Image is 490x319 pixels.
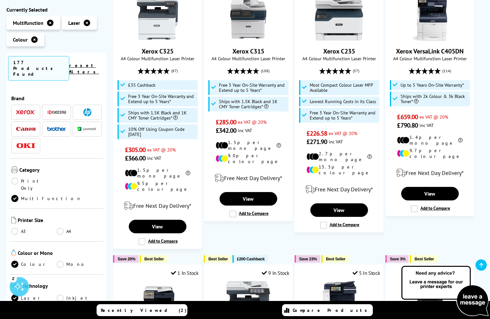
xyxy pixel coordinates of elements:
[57,261,102,268] a: Mono
[400,265,490,318] img: Open Live Chat window
[216,140,281,151] li: 1.5p per mono page
[310,82,378,93] span: Most Compact Colour Laser MFP Available
[138,238,178,245] label: Add to Compare
[397,148,462,159] li: 9.7p per colour page
[329,139,343,145] span: inc VAT
[6,6,107,13] div: Currently Selected
[396,47,464,55] a: Xerox VersaLink C405DN
[129,220,186,233] a: View
[11,167,18,173] img: Category
[18,250,102,257] span: Colour or Mono
[237,256,265,261] span: £200 Cashback
[397,121,418,130] span: £790.80
[113,255,138,263] button: Save 20%
[117,197,198,215] div: modal_delivery
[419,114,448,120] span: ex VAT @ 20%
[400,94,468,104] span: Ships with 2k Colour & 3k Black Toner*
[144,256,164,261] span: Best Seller
[57,295,102,302] a: Inkjet
[118,256,135,261] span: Save 20%
[142,47,174,55] a: Xerox C325
[68,20,80,26] span: Laser
[57,228,102,235] a: A4
[140,255,167,263] button: Best Seller
[69,63,99,75] a: reset filters
[8,56,69,81] span: 177 Products Found
[11,228,57,235] a: A3
[400,82,464,88] span: Up to 5 Years On-Site Warranty*
[310,99,376,104] span: Lowest Running Costs in its Class
[298,180,380,198] div: modal_delivery
[329,130,357,136] span: ex VAT @ 20%
[219,99,287,109] span: Ships with 1.5K Black and 1K CMY Toner Cartridges*
[406,35,454,42] a: Xerox VersaLink C405DN
[125,154,146,162] span: £366.00
[306,151,372,162] li: 2.7p per mono page
[11,261,57,268] a: Colour
[101,307,187,313] span: Recently Viewed (2)
[47,110,66,115] img: Kyocera
[11,295,57,302] a: Laser
[125,180,190,192] li: 9.5p per colour page
[306,129,327,138] span: £226.58
[229,210,269,217] label: Add to Compare
[306,138,327,146] span: £271.90
[133,35,182,42] a: Xerox C325
[224,35,272,42] a: Xerox C315
[47,125,66,133] a: Brother
[207,55,289,62] span: A4 Colour Multifunction Laser Printer
[19,167,102,174] span: Category
[419,122,434,128] span: inc VAT
[128,110,196,121] span: Ships with 1.5K Black and 1K CMY Toner Cartridges*
[397,134,462,146] li: 1.4p per mono page
[282,304,373,316] a: Compare Products
[47,108,66,116] a: Kyocera
[97,304,187,316] a: Recently Viewed (2)
[16,143,35,149] img: OKI
[16,127,35,131] img: Canon
[128,127,196,137] span: 10% Off Using Coupon Code [DATE]
[11,95,102,101] span: Brand
[389,55,471,62] span: A4 Colour Multifunction Laser Printer
[411,205,450,212] label: Add to Compare
[315,35,363,42] a: Xerox C235
[298,55,380,62] span: A4 Colour Multifunction Laser Printer
[232,47,264,55] a: Xerox C315
[414,256,434,261] span: Best Seller
[11,195,81,202] a: Multifunction
[16,142,35,150] a: OKI
[16,110,35,115] img: Xerox
[401,187,459,200] a: View
[306,164,372,176] li: 13.3p per colour page
[83,108,91,116] img: HP
[219,82,287,93] span: Free 3 Year On-Site Warranty and Extend up to 5 Years*
[216,153,281,164] li: 9.0p per colour page
[389,164,471,182] div: modal_delivery
[293,307,371,313] span: Compare Products
[390,256,405,261] span: Save 3%
[11,178,57,192] a: Print Only
[13,36,28,43] span: Colour
[171,270,199,276] div: 1 In Stock
[238,119,267,125] span: ex VAT @ 20%
[13,20,43,26] span: Multifunction
[310,203,368,217] a: View
[323,47,355,55] a: Xerox C235
[207,169,289,187] div: modal_delivery
[262,270,289,276] div: 9 In Stock
[11,217,16,223] img: Printer Size
[10,275,17,282] div: 2
[353,65,359,77] span: (57)
[171,65,178,77] span: (87)
[397,113,418,121] span: £659.00
[216,126,237,135] span: £342.00
[78,127,97,131] img: Lexmark
[125,167,190,179] li: 1.5p per mono page
[385,255,409,263] button: Save 3%
[78,125,97,133] a: Lexmark
[117,55,198,62] span: A4 Colour Multifunction Laser Printer
[353,270,380,276] div: 5 In Stock
[78,108,97,116] a: HP
[220,192,277,206] a: View
[208,256,228,261] span: Best Seller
